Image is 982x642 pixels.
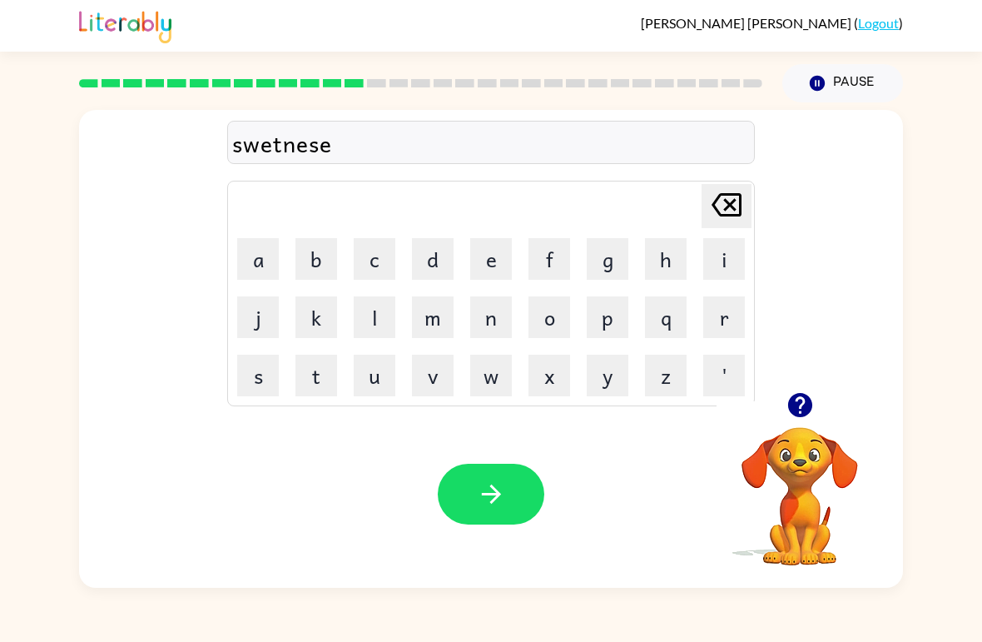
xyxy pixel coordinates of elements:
[703,296,745,338] button: r
[528,355,570,396] button: x
[641,15,903,31] div: ( )
[79,7,171,43] img: Literably
[354,238,395,280] button: c
[587,355,628,396] button: y
[703,355,745,396] button: '
[295,296,337,338] button: k
[295,238,337,280] button: b
[232,126,750,161] div: swetnese
[528,238,570,280] button: f
[237,355,279,396] button: s
[717,401,883,568] video: Your browser must support playing .mp4 files to use Literably. Please try using another browser.
[237,238,279,280] button: a
[587,296,628,338] button: p
[470,238,512,280] button: e
[645,238,687,280] button: h
[858,15,899,31] a: Logout
[412,296,454,338] button: m
[587,238,628,280] button: g
[470,296,512,338] button: n
[782,64,903,102] button: Pause
[295,355,337,396] button: t
[470,355,512,396] button: w
[703,238,745,280] button: i
[645,355,687,396] button: z
[237,296,279,338] button: j
[354,296,395,338] button: l
[354,355,395,396] button: u
[641,15,854,31] span: [PERSON_NAME] [PERSON_NAME]
[412,238,454,280] button: d
[645,296,687,338] button: q
[528,296,570,338] button: o
[412,355,454,396] button: v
